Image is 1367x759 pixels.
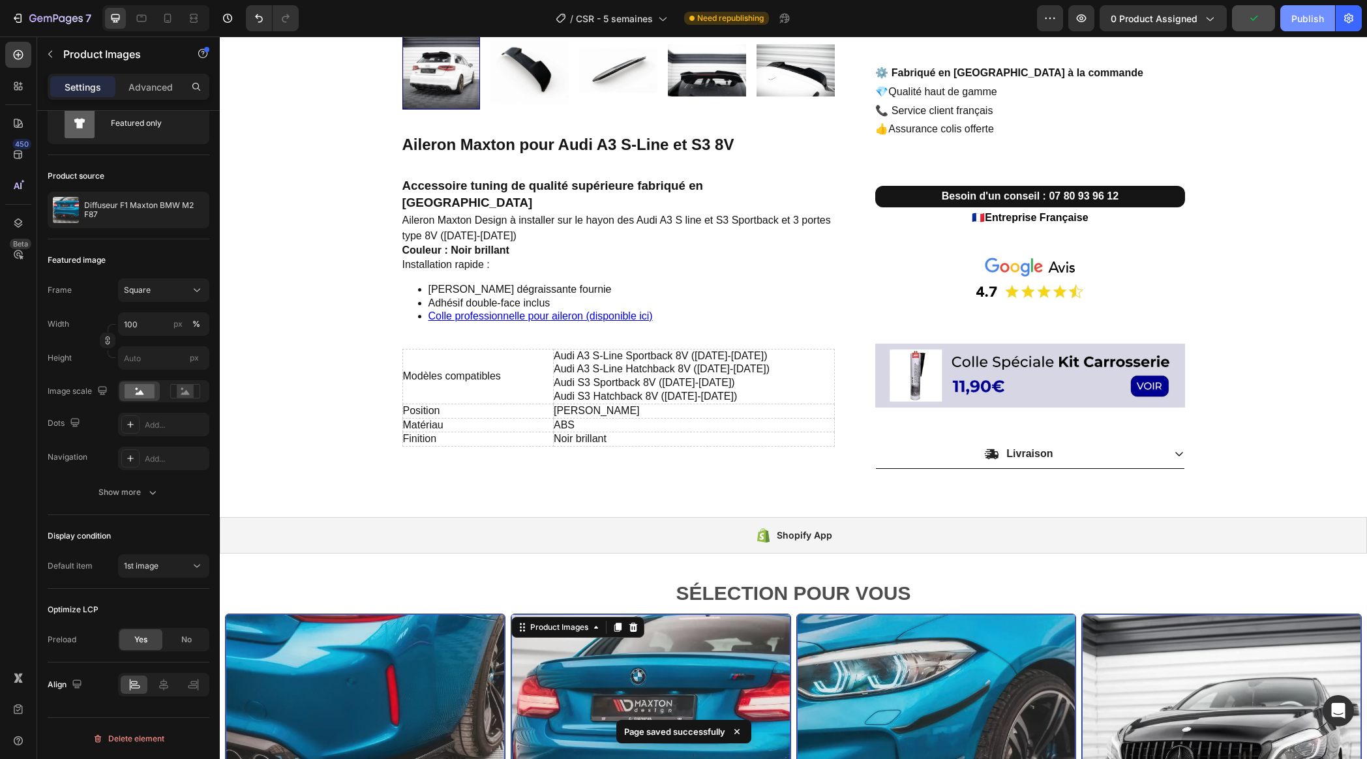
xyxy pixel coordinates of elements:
td: Matériau [183,381,333,396]
td: [PERSON_NAME] [333,367,614,381]
h3: Accessoire tuning de qualité supérieure fabriqué en [GEOGRAPHIC_DATA] [183,142,483,173]
img: Colle pour becquet anti-arrachage [655,307,965,371]
p: Advanced [128,80,173,94]
span: Yes [134,634,147,646]
p: Product Images [63,46,174,62]
div: Product Images [308,585,371,597]
a: Colle professionnelle pour aileron (disponible ici) [209,274,433,285]
div: Add... [145,419,206,431]
label: Frame [48,284,72,296]
div: Default item [48,560,93,572]
td: Finition [183,396,333,410]
div: 450 [12,139,31,149]
div: % [192,318,200,330]
a: Colle kit carrosserie [655,307,965,371]
img: product feature img [53,197,79,223]
span: CSR - 5 semaines [576,12,653,25]
button: px [188,316,204,332]
label: Width [48,318,69,330]
div: Show more [98,486,159,499]
button: % [170,316,186,332]
div: Publish [1291,12,1324,25]
button: Square [118,278,209,302]
p: Qualité haut de gamme 📞 Service client français [655,46,963,84]
h2: Aileron Maxton pour Audi A3 S-Line et S3 8V [183,99,515,117]
span: 0 product assigned [1111,12,1197,25]
p: Livraison [787,411,833,424]
td: Audi A3 S-Line Sportback 8V ([DATE]-[DATE]) Audi A3 S-Line Hatchback 8V ([DATE]-[DATE]) Audi S3 S... [333,312,614,367]
div: Shopify App [557,491,612,507]
span: Square [124,284,151,296]
span: px [190,353,199,363]
div: Preload [48,634,76,646]
img: gempages_553466112554042288-9f19e19f-ec2b-4041-bc32-55d9fce39ed8.webp [756,221,864,263]
input: px% [118,312,209,336]
p: Page saved successfully [624,725,725,738]
div: Delete element [93,731,164,747]
div: Align [48,676,85,694]
p: Installation rapide : [183,222,270,233]
div: Featured only [111,108,190,138]
button: 0 product assigned [1100,5,1227,31]
h4: Couleur : Noir brillant [183,208,290,219]
span: Need republishing [697,12,764,24]
button: Show more [48,481,209,504]
div: Product source [48,170,104,182]
p: SÉLECTION POUR VOUS [1,539,1146,574]
div: Image scale [48,383,110,400]
span: No [181,634,192,646]
div: Navigation [48,451,87,463]
strong: 💎 [655,50,668,61]
span: 1st image [124,561,158,571]
button: Publish [1280,5,1335,31]
li: Adhésif double-face inclus [209,260,616,274]
iframe: Design area [220,37,1367,759]
label: Height [48,352,72,364]
p: Settings [65,80,101,94]
div: px [173,318,183,330]
p: 7 [85,10,91,26]
strong: 👍 [655,87,668,98]
span: / [570,12,573,25]
td: Noir brillant [333,396,614,410]
div: Beta [10,239,31,249]
div: Featured image [48,254,106,266]
span: 🇫🇷 [752,175,765,186]
div: Undo/Redo [246,5,299,31]
button: 1st image [118,554,209,578]
div: Display condition [48,530,111,542]
p: Diffuseur F1 Maxton BMW M2 F87 [84,201,204,219]
input: px [118,346,209,370]
button: Delete element [48,728,209,749]
div: Optimize LCP [48,604,98,616]
div: Open Intercom Messenger [1323,695,1354,726]
div: Add... [145,453,206,465]
p: Besoin d'un conseil : 07 80 93 96 12 [657,151,963,170]
p: Entreprise Française [657,172,963,191]
td: Modèles compatibles [183,312,333,367]
td: Position [183,367,333,381]
button: 7 [5,5,97,31]
strong: ⚙️ Fabriqué en [GEOGRAPHIC_DATA] à la commande [655,31,924,42]
td: ABS [333,381,614,396]
p: Aileron Maxton Design à installer sur le hayon des Audi A3 S line et S3 Sportback et 3 portes typ... [183,178,611,204]
li: [PERSON_NAME] dégraissante fournie [209,246,616,260]
p: Assurance colis offerte [655,83,963,102]
div: Dots [48,415,83,432]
